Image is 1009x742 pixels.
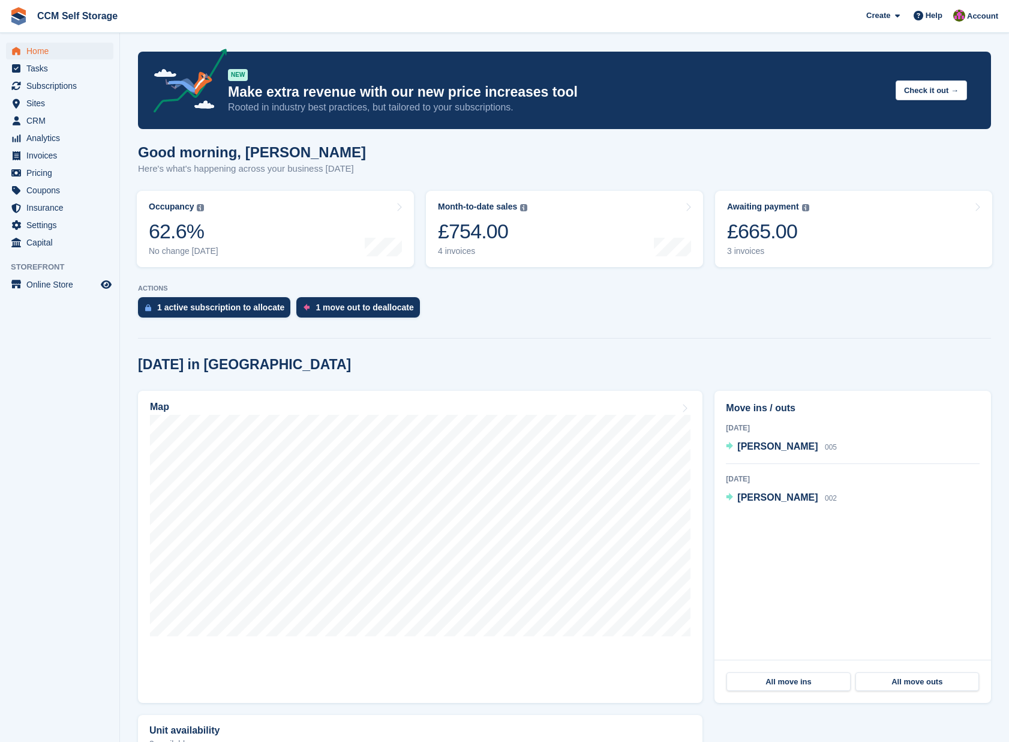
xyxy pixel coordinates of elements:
[6,164,113,181] a: menu
[150,402,169,412] h2: Map
[855,672,979,692] a: All move outs
[727,246,809,256] div: 3 invoices
[149,202,194,212] div: Occupancy
[138,391,702,703] a: Map
[967,10,998,22] span: Account
[6,234,113,251] a: menu
[26,60,98,77] span: Tasks
[138,297,296,324] a: 1 active subscription to allocate
[6,182,113,199] a: menu
[825,494,837,502] span: 002
[26,199,98,216] span: Insurance
[228,83,886,101] p: Make extra revenue with our new price increases tool
[26,217,98,234] span: Settings
[228,101,886,114] p: Rooted in industry best practices, but tailored to your subscriptions.
[953,10,965,22] img: Tracy St Clair
[157,303,284,312] div: 1 active subscription to allocate
[26,43,98,59] span: Home
[228,69,248,81] div: NEW
[197,204,204,211] img: icon-info-grey-7440780725fd019a000dd9b08b2336e03edf1995a4989e88bcd33f0948082b44.svg
[11,261,119,273] span: Storefront
[926,10,942,22] span: Help
[726,672,850,692] a: All move ins
[26,147,98,164] span: Invoices
[896,80,967,100] button: Check it out →
[149,219,218,244] div: 62.6%
[143,49,227,117] img: price-adjustments-announcement-icon-8257ccfd72463d97f412b2fc003d46551f7dbcb40ab6d574587a9cd5c0d94...
[6,60,113,77] a: menu
[438,202,517,212] div: Month-to-date sales
[138,162,366,176] p: Here's what's happening across your business [DATE]
[6,77,113,94] a: menu
[715,191,992,267] a: Awaiting payment £665.00 3 invoices
[426,191,703,267] a: Month-to-date sales £754.00 4 invoices
[438,246,527,256] div: 4 invoices
[6,199,113,216] a: menu
[726,490,837,506] a: [PERSON_NAME] 002
[26,77,98,94] span: Subscriptions
[137,191,414,267] a: Occupancy 62.6% No change [DATE]
[825,443,837,451] span: 005
[138,144,366,160] h1: Good morning, [PERSON_NAME]
[6,112,113,129] a: menu
[726,474,980,484] div: [DATE]
[737,441,818,451] span: [PERSON_NAME]
[10,7,28,25] img: stora-icon-8386f47178a22dfd0bd8f6a31ec36ba5ce8667c1dd55bd0f319d3a0aa187defe.svg
[26,130,98,146] span: Analytics
[316,303,413,312] div: 1 move out to deallocate
[727,219,809,244] div: £665.00
[99,277,113,292] a: Preview store
[6,147,113,164] a: menu
[26,95,98,112] span: Sites
[304,304,310,311] img: move_outs_to_deallocate_icon-f764333ba52eb49d3ac5e1228854f67142a1ed5810a6f6cc68b1a99e826820c5.svg
[149,246,218,256] div: No change [DATE]
[26,234,98,251] span: Capital
[26,164,98,181] span: Pricing
[726,439,837,455] a: [PERSON_NAME] 005
[138,357,351,373] h2: [DATE] in [GEOGRAPHIC_DATA]
[727,202,799,212] div: Awaiting payment
[6,276,113,293] a: menu
[145,304,151,312] img: active_subscription_to_allocate_icon-d502201f5373d7db506a760aba3b589e785aa758c864c3986d89f69b8ff3...
[138,285,991,292] p: ACTIONS
[6,43,113,59] a: menu
[438,219,527,244] div: £754.00
[32,6,122,26] a: CCM Self Storage
[726,401,980,415] h2: Move ins / outs
[6,95,113,112] a: menu
[26,112,98,129] span: CRM
[26,182,98,199] span: Coupons
[802,204,809,211] img: icon-info-grey-7440780725fd019a000dd9b08b2336e03edf1995a4989e88bcd33f0948082b44.svg
[866,10,890,22] span: Create
[6,130,113,146] a: menu
[296,297,425,324] a: 1 move out to deallocate
[149,725,220,736] h2: Unit availability
[6,217,113,234] a: menu
[520,204,527,211] img: icon-info-grey-7440780725fd019a000dd9b08b2336e03edf1995a4989e88bcd33f0948082b44.svg
[737,492,818,502] span: [PERSON_NAME]
[726,423,980,433] div: [DATE]
[26,276,98,293] span: Online Store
